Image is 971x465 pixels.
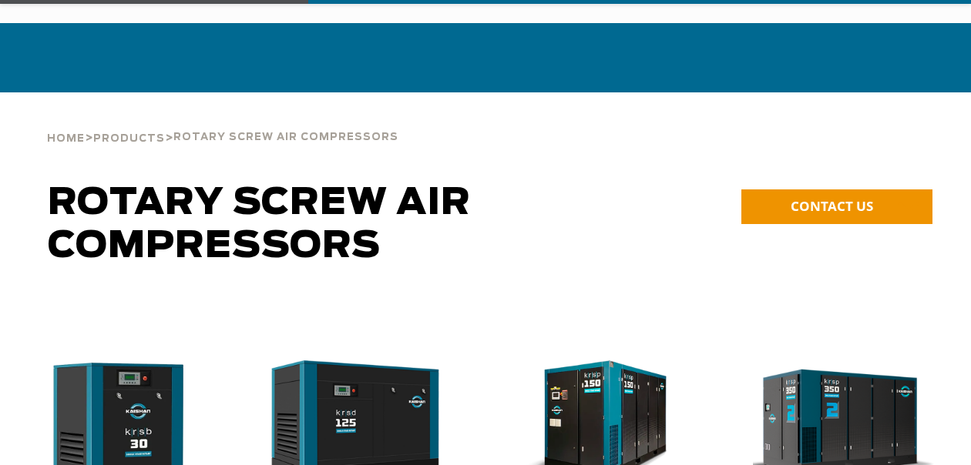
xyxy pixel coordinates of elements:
div: > > [47,92,398,151]
a: Products [93,131,165,145]
a: Home [47,131,85,145]
a: CONTACT US [741,189,932,224]
span: Home [47,134,85,144]
span: CONTACT US [791,197,873,215]
span: Rotary Screw Air Compressors [173,132,398,142]
span: Rotary Screw Air Compressors [48,185,471,265]
span: Products [93,134,165,144]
